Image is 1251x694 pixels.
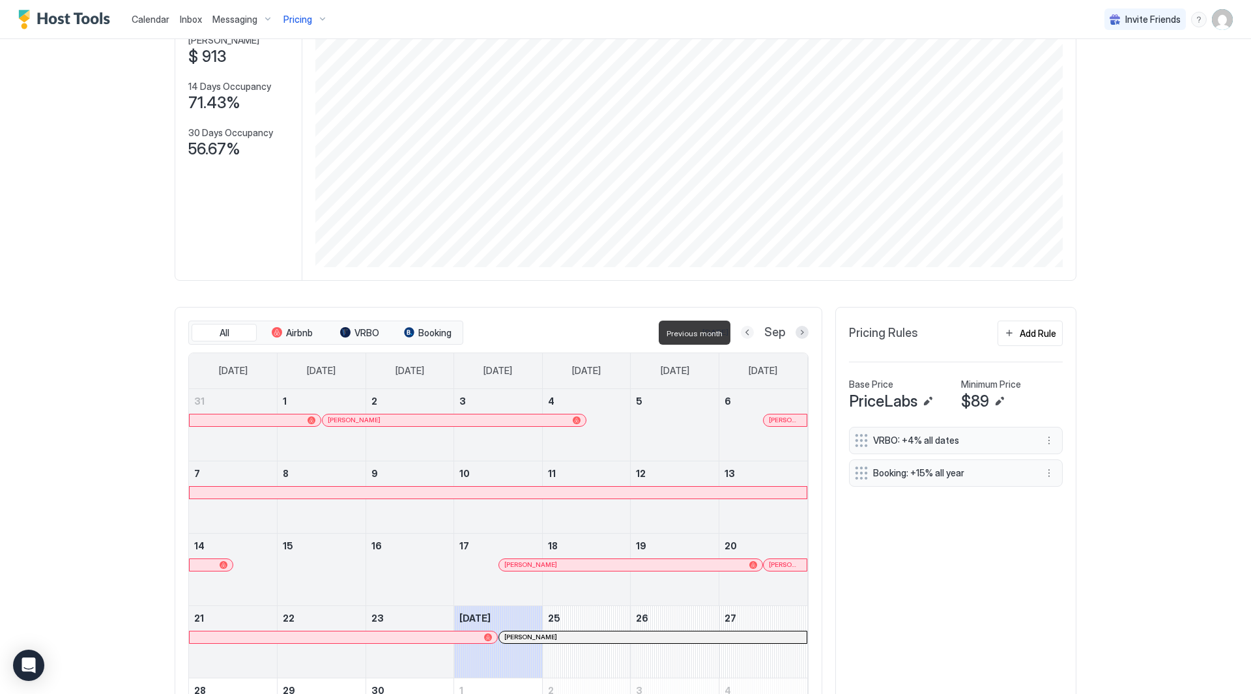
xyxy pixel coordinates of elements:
button: Edit [920,394,936,409]
span: [DATE] [572,365,601,377]
span: 31 [194,396,205,407]
td: September 9, 2025 [366,461,454,533]
a: Calendar [132,12,169,26]
a: September 1, 2025 [278,389,366,413]
a: September 3, 2025 [454,389,542,413]
td: September 24, 2025 [454,605,543,678]
td: September 4, 2025 [542,389,631,461]
span: [PERSON_NAME] [188,35,259,46]
span: 26 [636,613,648,624]
td: August 31, 2025 [189,389,278,461]
div: menu [1041,465,1057,481]
td: September 19, 2025 [631,533,719,605]
td: September 10, 2025 [454,461,543,533]
a: Friday [648,353,702,388]
div: [PERSON_NAME] [504,560,757,569]
span: All [220,327,229,339]
span: Booking: +15% all year [873,467,1028,479]
a: Inbox [180,12,202,26]
span: PriceLabs [849,392,917,411]
span: [DATE] [395,365,424,377]
span: Sep [764,325,785,340]
td: September 25, 2025 [542,605,631,678]
td: September 26, 2025 [631,605,719,678]
button: Add Rule [998,321,1063,346]
span: [DATE] [219,365,248,377]
td: September 22, 2025 [278,605,366,678]
span: 19 [636,540,646,551]
div: menu [1041,433,1057,448]
td: September 6, 2025 [719,389,807,461]
a: September 17, 2025 [454,534,542,558]
span: 5 [636,396,642,407]
span: [PERSON_NAME] [769,416,801,424]
div: [PERSON_NAME] [328,416,581,424]
span: 7 [194,468,200,479]
a: September 19, 2025 [631,534,719,558]
a: September 7, 2025 [189,461,277,485]
td: September 1, 2025 [278,389,366,461]
span: 4 [548,396,554,407]
a: Host Tools Logo [18,10,116,29]
a: September 10, 2025 [454,461,542,485]
span: Inbox [180,14,202,25]
a: Wednesday [470,353,525,388]
a: September 12, 2025 [631,461,719,485]
div: Add Rule [1020,326,1056,340]
div: Open Intercom Messenger [13,650,44,681]
a: September 27, 2025 [719,606,807,630]
button: All [192,324,257,342]
span: 23 [371,613,384,624]
span: 22 [283,613,295,624]
span: [PERSON_NAME] [328,416,381,424]
td: September 15, 2025 [278,533,366,605]
span: VRBO: +4% all dates [873,435,1028,446]
span: 20 [725,540,737,551]
span: 6 [725,396,731,407]
td: September 2, 2025 [366,389,454,461]
button: Next month [796,326,809,339]
td: September 21, 2025 [189,605,278,678]
a: September 8, 2025 [278,461,366,485]
button: Edit [992,394,1007,409]
span: Messaging [212,14,257,25]
button: More options [1041,465,1057,481]
button: VRBO [327,324,392,342]
a: September 16, 2025 [366,534,454,558]
span: $89 [961,392,989,411]
a: Tuesday [382,353,437,388]
span: 14 [194,540,205,551]
div: tab-group [188,321,463,345]
button: Booking [395,324,460,342]
span: Booking [418,327,452,339]
span: 1 [283,396,287,407]
a: September 14, 2025 [189,534,277,558]
span: 3 [459,396,466,407]
td: September 17, 2025 [454,533,543,605]
span: 18 [548,540,558,551]
div: menu [1191,12,1207,27]
span: [DATE] [307,365,336,377]
span: 13 [725,468,735,479]
a: Monday [294,353,349,388]
div: [PERSON_NAME] [504,633,801,641]
div: [PERSON_NAME] [769,560,801,569]
td: September 8, 2025 [278,461,366,533]
span: 12 [636,468,646,479]
td: September 11, 2025 [542,461,631,533]
td: September 3, 2025 [454,389,543,461]
a: September 26, 2025 [631,606,719,630]
a: September 9, 2025 [366,461,454,485]
div: User profile [1212,9,1233,30]
span: 11 [548,468,556,479]
a: September 23, 2025 [366,606,454,630]
td: September 5, 2025 [631,389,719,461]
span: 8 [283,468,289,479]
span: 71.43% [188,93,240,113]
span: [DATE] [459,613,491,624]
span: 27 [725,613,736,624]
span: $ 913 [188,47,226,66]
span: 9 [371,468,378,479]
td: September 13, 2025 [719,461,807,533]
a: September 5, 2025 [631,389,719,413]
